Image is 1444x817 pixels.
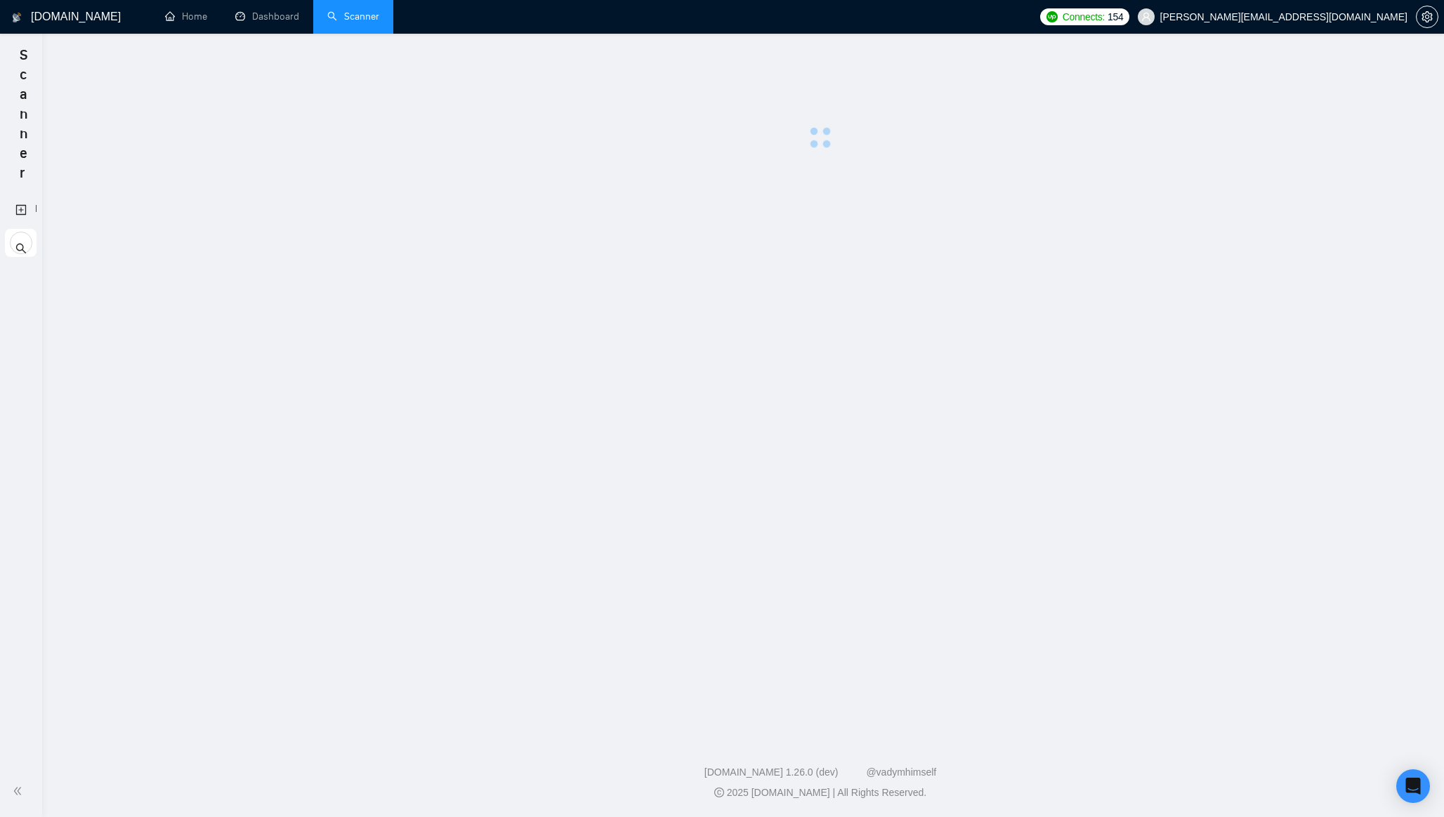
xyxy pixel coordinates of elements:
[1046,11,1058,22] img: upwork-logo.png
[5,195,37,223] li: New Scanner
[8,45,39,192] span: Scanner
[1417,11,1438,22] span: setting
[12,6,22,29] img: logo
[5,229,37,263] li: My Scanners
[10,232,32,254] button: search
[165,11,207,22] a: homeHome
[208,785,1433,800] div: 2025 [DOMAIN_NAME] | All Rights Reserved.
[1063,9,1105,25] span: Connects:
[1416,6,1438,28] button: setting
[704,766,839,778] a: [DOMAIN_NAME] 1.26.0 (dev)
[1141,12,1151,22] span: user
[15,195,27,224] a: New Scanner
[13,784,27,798] span: double-left
[1108,9,1123,25] span: 154
[866,766,936,778] a: @vadymhimself
[327,11,379,22] a: searchScanner
[1416,11,1438,22] a: setting
[714,788,724,797] span: copyright
[235,11,299,22] a: dashboardDashboard
[15,234,27,262] span: search
[1396,769,1430,803] div: Open Intercom Messenger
